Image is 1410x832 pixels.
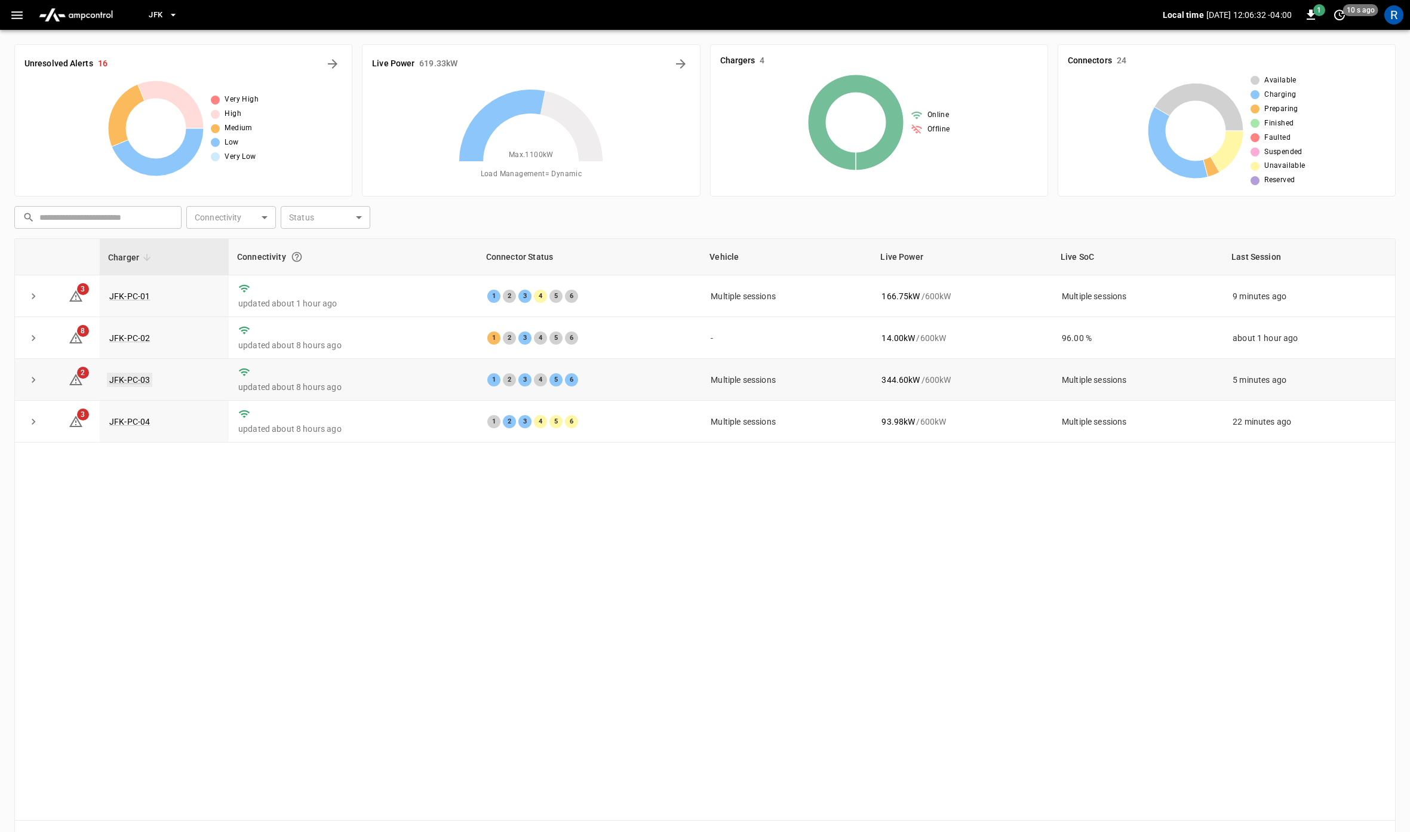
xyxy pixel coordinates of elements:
div: profile-icon [1384,5,1403,24]
img: ampcontrol.io logo [34,4,118,26]
span: 3 [77,409,89,420]
div: 3 [518,290,532,303]
a: JFK-PC-03 [107,373,152,387]
span: Suspended [1264,146,1303,158]
button: JFK [144,4,183,27]
a: JFK-PC-01 [109,291,150,301]
span: High [225,108,241,120]
div: 2 [503,373,516,386]
span: JFK [149,8,162,22]
div: 2 [503,290,516,303]
div: 4 [534,290,547,303]
p: updated about 8 hours ago [238,381,468,393]
div: 6 [565,290,578,303]
span: Faulted [1264,132,1291,144]
td: Multiple sessions [1052,275,1223,317]
span: 1 [1313,4,1325,16]
div: 4 [534,331,547,345]
span: Charger [108,250,155,265]
span: 8 [77,325,89,337]
td: 5 minutes ago [1223,359,1395,401]
span: 2 [77,367,89,379]
div: / 600 kW [881,332,1043,344]
div: 6 [565,331,578,345]
span: Load Management = Dynamic [481,168,582,180]
p: updated about 1 hour ago [238,297,468,309]
span: Preparing [1264,103,1298,115]
span: Finished [1264,118,1294,130]
p: updated about 8 hours ago [238,339,468,351]
td: about 1 hour ago [1223,317,1395,359]
span: 10 s ago [1343,4,1378,16]
span: Online [927,109,949,121]
td: Multiple sessions [1052,359,1223,401]
th: Connector Status [478,239,702,275]
a: JFK-PC-02 [109,333,150,343]
div: Connectivity [237,246,469,268]
th: Live Power [872,239,1052,275]
div: / 600 kW [881,290,1043,302]
span: Unavailable [1264,160,1305,172]
h6: 16 [98,57,107,70]
td: 9 minutes ago [1223,275,1395,317]
div: 2 [503,331,516,345]
button: expand row [24,329,42,347]
div: 3 [518,331,532,345]
th: Live SoC [1052,239,1223,275]
span: Very High [225,94,259,106]
span: Very Low [225,151,256,163]
div: 3 [518,373,532,386]
span: Charging [1264,89,1296,101]
div: 2 [503,415,516,428]
h6: Live Power [372,57,414,70]
span: Reserved [1264,174,1295,186]
td: Multiple sessions [1052,401,1223,443]
td: Multiple sessions [701,275,872,317]
button: All Alerts [323,54,342,73]
div: 5 [549,415,563,428]
th: Vehicle [701,239,872,275]
span: 3 [77,283,89,295]
span: Max. 1100 kW [509,149,554,161]
a: JFK-PC-04 [109,417,150,426]
button: expand row [24,371,42,389]
h6: 619.33 kW [419,57,457,70]
h6: Chargers [720,54,755,67]
h6: Unresolved Alerts [24,57,93,70]
span: Low [225,137,238,149]
p: 93.98 kW [881,416,915,428]
p: updated about 8 hours ago [238,423,468,435]
div: 5 [549,373,563,386]
h6: Connectors [1068,54,1112,67]
div: / 600 kW [881,374,1043,386]
p: [DATE] 12:06:32 -04:00 [1206,9,1292,21]
h6: 24 [1117,54,1126,67]
span: Available [1264,75,1297,87]
div: 1 [487,290,500,303]
button: Energy Overview [671,54,690,73]
td: Multiple sessions [701,359,872,401]
div: 5 [549,290,563,303]
div: / 600 kW [881,416,1043,428]
span: Offline [927,124,950,136]
div: 6 [565,373,578,386]
p: 344.60 kW [881,374,920,386]
div: 6 [565,415,578,428]
span: Medium [225,122,252,134]
div: 1 [487,415,500,428]
h6: 4 [760,54,764,67]
a: 3 [69,416,83,426]
a: 3 [69,290,83,300]
a: 8 [69,332,83,342]
div: 1 [487,373,500,386]
td: 96.00 % [1052,317,1223,359]
button: Connection between the charger and our software. [286,246,308,268]
div: 1 [487,331,500,345]
div: 4 [534,415,547,428]
th: Last Session [1223,239,1395,275]
td: 22 minutes ago [1223,401,1395,443]
div: 3 [518,415,532,428]
button: expand row [24,287,42,305]
p: Local time [1163,9,1204,21]
button: expand row [24,413,42,431]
